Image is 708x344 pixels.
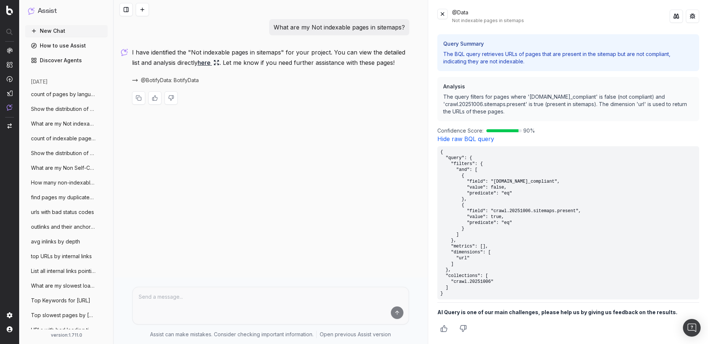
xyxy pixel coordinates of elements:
[25,118,108,130] button: What are my Not indexable pages in sitem
[25,250,108,262] button: top URLs by internal links
[437,127,483,134] span: Confidence Score:
[198,57,219,68] a: here
[28,6,105,16] button: Assist
[274,22,405,32] p: What are my Not indexable pages in sitemaps?
[38,6,57,16] h1: Assist
[25,280,108,292] button: What are my slowest loading pagetypes an
[31,150,96,157] span: Show the distribution of duplicate title
[443,93,693,115] p: The query filters for pages where '[DOMAIN_NAME]_compliant' is false (not compliant) and 'crawl.2...
[121,49,128,56] img: Botify assist logo
[320,331,391,338] a: Open previous Assist version
[7,326,13,332] img: My account
[25,103,108,115] button: Show the distribution of duplicate title
[31,267,96,275] span: List all internal links pointing to 3xx
[31,282,96,289] span: What are my slowest loading pagetypes an
[31,135,96,142] span: count of indexable pages split by pagety
[523,127,535,134] span: 90 %
[437,322,451,335] button: Thumbs up
[132,77,208,84] button: @BotifyData: BotifyData
[25,40,108,52] a: How to use Assist
[7,312,13,318] img: Setting
[7,48,13,53] img: Analytics
[25,192,108,203] button: find pages my duplicates H1
[150,331,313,338] p: Assist can make mistakes. Consider checking important information.
[25,177,108,189] button: How many non-indexables URLs do I have o
[443,40,693,48] h3: Query Summary
[25,221,108,233] button: outlinks and their anchor texts of https
[452,18,670,24] div: Not indexable pages in sitemaps
[25,55,108,66] a: Discover Agents
[683,319,701,337] div: Open Intercom Messenger
[25,147,108,159] button: Show the distribution of duplicate title
[28,7,35,14] img: Assist
[31,238,80,245] span: avg inlinks by depth
[31,312,96,319] span: Top slowest pages by [PERSON_NAME] time
[25,206,108,218] button: urls with bad status codes
[7,62,13,68] img: Intelligence
[443,83,693,90] h3: Analysis
[31,194,96,201] span: find pages my duplicates H1
[31,105,96,113] span: Show the distribution of duplicate title
[25,162,108,174] button: What are my Non Self-Canonical?
[31,297,90,304] span: Top Keywords for [URL]
[25,295,108,306] button: Top Keywords for [URL]
[141,77,199,84] span: @BotifyData: BotifyData
[31,253,92,260] span: top URLs by internal links
[437,146,699,299] pre: { "query": { "filters": { "and": [ { "field": "[DOMAIN_NAME]_compliant", "value": false, "predica...
[31,326,96,334] span: URLs with bad loading time
[6,6,13,15] img: Botify logo
[25,309,108,321] button: Top slowest pages by [PERSON_NAME] time
[31,223,96,231] span: outlinks and their anchor texts of https
[7,90,13,96] img: Studio
[31,91,96,98] span: count of pages by language
[132,47,409,68] p: I have identified the "Not indexable pages in sitemaps" for your project. You can view the detail...
[7,76,13,82] img: Activation
[437,135,494,143] a: Hide raw BQL query
[25,265,108,277] button: List all internal links pointing to 3xx
[25,88,108,100] button: count of pages by language
[443,50,693,65] p: The BQL query retrieves URLs of pages that are present in the sitemap but are not compliant, indi...
[31,78,48,85] span: [DATE]
[7,104,13,110] img: Assist
[25,236,108,248] button: avg inlinks by depth
[28,332,105,338] div: version: 1.711.0
[31,120,96,127] span: What are my Not indexable pages in sitem
[25,25,108,37] button: New Chat
[7,123,12,129] img: Switch project
[452,9,670,24] div: @Data
[31,164,96,172] span: What are my Non Self-Canonical?
[437,309,677,315] b: AI Query is one of our main challenges, please help us by giving us feedback on the results.
[25,133,108,144] button: count of indexable pages split by pagety
[31,179,96,186] span: How many non-indexables URLs do I have o
[31,208,94,216] span: urls with bad status codes
[25,324,108,336] button: URLs with bad loading time
[457,322,470,335] button: Thumbs down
